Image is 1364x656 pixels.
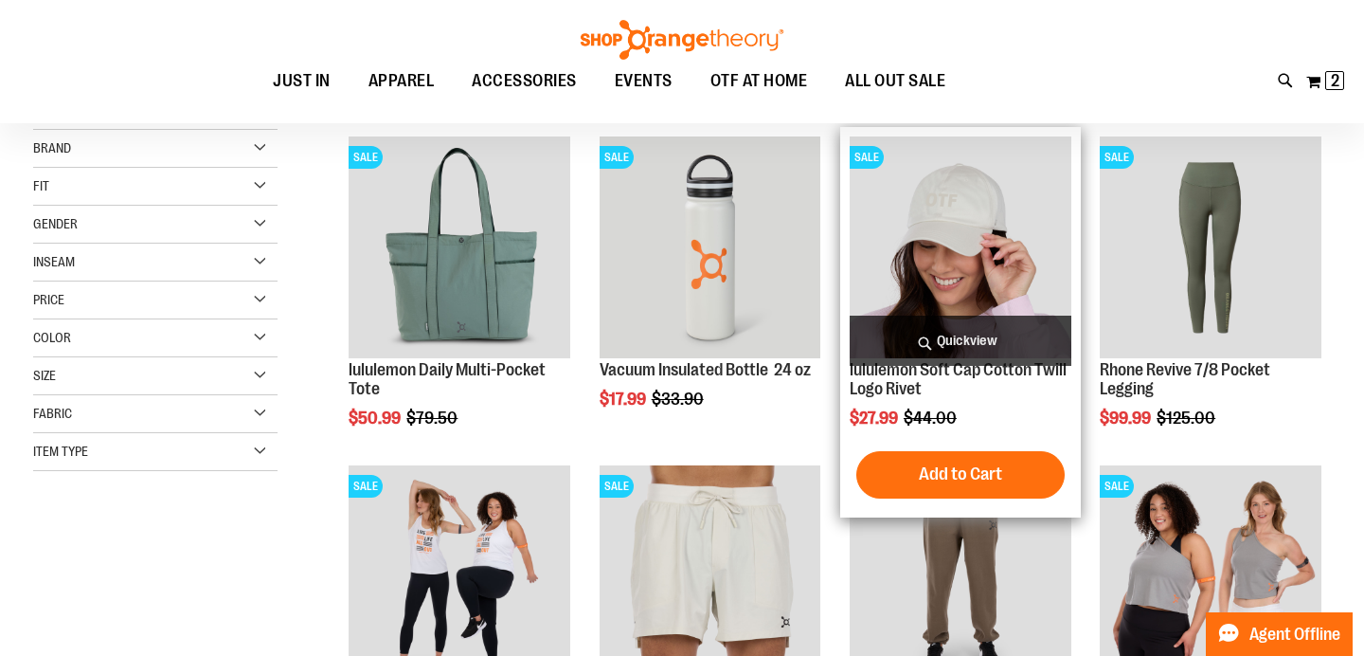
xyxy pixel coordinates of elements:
[600,137,821,358] img: Vacuum Insulated Bottle 24 oz
[850,316,1071,366] a: Quickview
[349,137,570,361] a: lululemon Daily Multi-Pocket ToteSALE
[349,146,383,169] span: SALE
[1090,127,1331,475] div: product
[600,475,634,498] span: SALE
[368,60,435,102] span: APPAREL
[349,475,383,498] span: SALE
[856,451,1065,499] button: Add to Cart
[840,127,1081,517] div: product
[339,127,580,475] div: product
[710,60,808,102] span: OTF AT HOME
[615,60,673,102] span: EVENTS
[850,360,1067,398] a: lululemon Soft Cap Cotton Twill Logo Rivet
[33,254,75,269] span: Inseam
[1249,626,1340,644] span: Agent Offline
[1157,409,1218,428] span: $125.00
[845,60,945,102] span: ALL OUT SALE
[850,137,1071,358] img: OTF lululemon Soft Cap Cotton Twill Logo Rivet Khaki
[349,409,404,428] span: $50.99
[1206,612,1353,656] button: Agent Offline
[1331,71,1339,90] span: 2
[349,360,546,398] a: lululemon Daily Multi-Pocket Tote
[33,178,49,193] span: Fit
[850,137,1071,361] a: OTF lululemon Soft Cap Cotton Twill Logo Rivet KhakiSALE
[850,409,901,428] span: $27.99
[1100,137,1321,361] a: Rhone Revive 7/8 Pocket LeggingSALE
[472,60,577,102] span: ACCESSORIES
[33,216,78,231] span: Gender
[578,20,786,60] img: Shop Orangetheory
[600,390,649,409] span: $17.99
[590,127,831,457] div: product
[600,137,821,361] a: Vacuum Insulated Bottle 24 ozSALE
[33,140,71,155] span: Brand
[406,409,460,428] span: $79.50
[600,146,634,169] span: SALE
[919,464,1002,484] span: Add to Cart
[850,146,884,169] span: SALE
[1100,137,1321,358] img: Rhone Revive 7/8 Pocket Legging
[652,390,707,409] span: $33.90
[349,137,570,358] img: lululemon Daily Multi-Pocket Tote
[904,409,960,428] span: $44.00
[1100,475,1134,498] span: SALE
[33,406,72,421] span: Fabric
[600,360,811,379] a: Vacuum Insulated Bottle 24 oz
[33,444,88,459] span: Item Type
[273,60,331,102] span: JUST IN
[1100,409,1154,428] span: $99.99
[1100,146,1134,169] span: SALE
[1100,360,1270,398] a: Rhone Revive 7/8 Pocket Legging
[33,292,64,307] span: Price
[33,330,71,345] span: Color
[33,368,56,383] span: Size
